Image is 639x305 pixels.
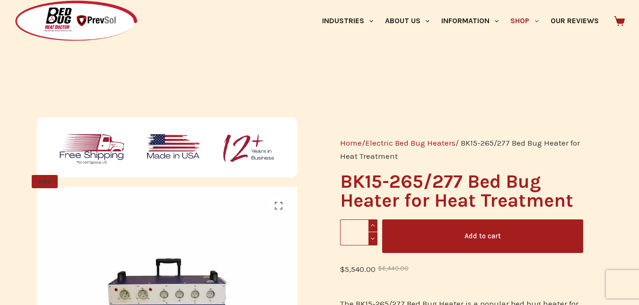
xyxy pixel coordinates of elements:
[340,219,377,245] input: Product quantity
[269,196,288,215] a: View full-screen image gallery
[340,136,584,163] nav: Breadcrumb
[378,265,409,272] bdi: 6,440.00
[378,265,382,272] span: $
[340,172,584,210] h1: BK15-265/277 Bed Bug Heater for Heat Treatment
[340,138,362,148] a: Home
[340,264,376,274] bdi: 5,540.00
[382,219,583,253] button: Add to cart
[32,175,58,188] span: SALE
[365,138,455,148] a: Electric Bed Bug Heaters
[340,264,345,274] span: $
